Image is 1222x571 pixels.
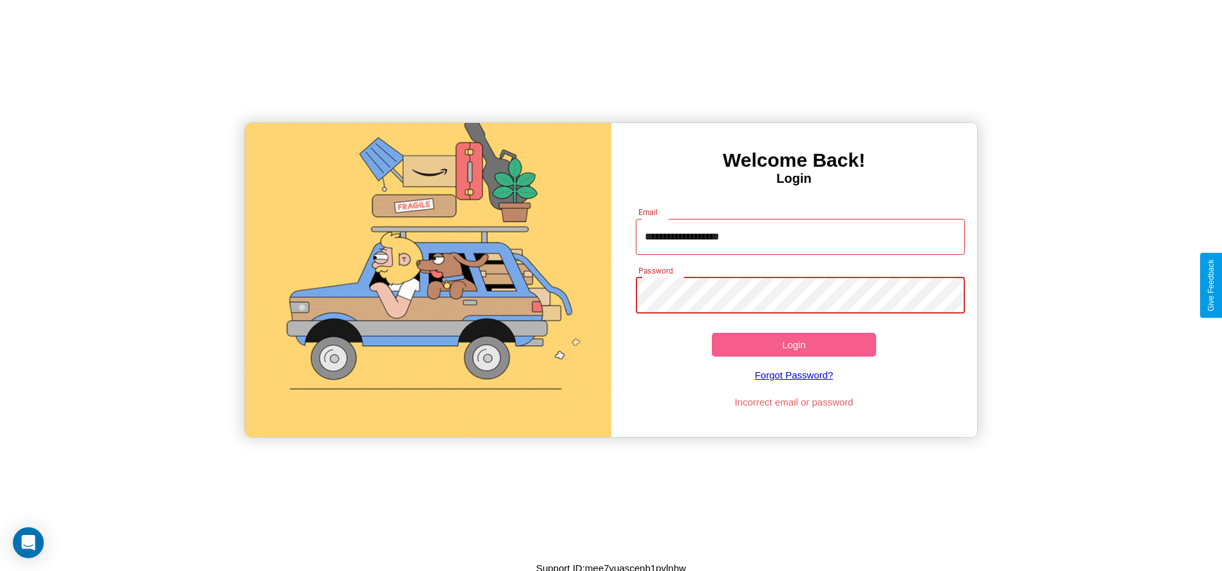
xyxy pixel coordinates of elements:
h4: Login [611,171,977,186]
button: Login [712,333,877,357]
div: Open Intercom Messenger [13,527,44,558]
a: Forgot Password? [629,357,959,393]
h3: Welcome Back! [611,149,977,171]
p: Incorrect email or password [629,393,959,411]
div: Give Feedback [1207,259,1216,312]
label: Password [638,265,673,276]
img: gif [245,123,611,437]
label: Email [638,207,658,218]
